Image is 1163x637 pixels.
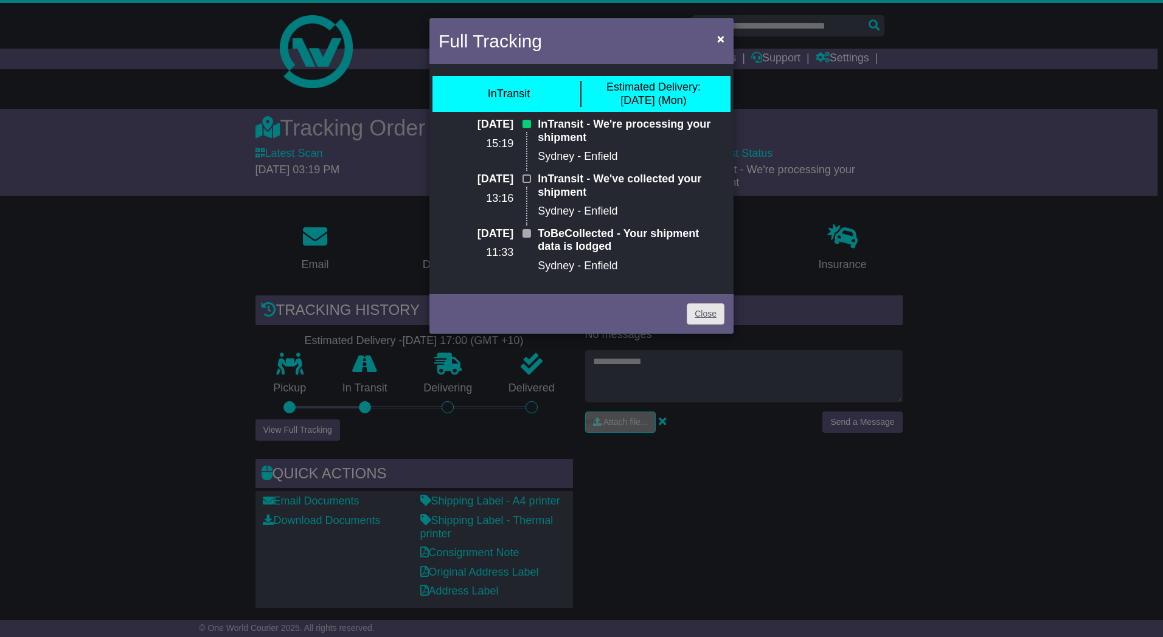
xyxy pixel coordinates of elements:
[717,32,724,46] span: ×
[538,150,724,164] p: Sydney - Enfield
[439,246,513,260] p: 11:33
[538,173,724,199] p: InTransit - We've collected your shipment
[439,118,513,131] p: [DATE]
[687,303,724,325] a: Close
[439,173,513,186] p: [DATE]
[439,137,513,151] p: 15:19
[711,26,731,51] button: Close
[606,81,701,93] span: Estimated Delivery:
[439,227,513,241] p: [DATE]
[538,118,724,144] p: InTransit - We're processing your shipment
[488,88,530,101] div: InTransit
[538,227,724,253] p: ToBeCollected - Your shipment data is lodged
[538,260,724,273] p: Sydney - Enfield
[439,192,513,205] p: 13:16
[538,205,724,218] p: Sydney - Enfield
[439,27,542,55] h4: Full Tracking
[606,81,701,107] div: [DATE] (Mon)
